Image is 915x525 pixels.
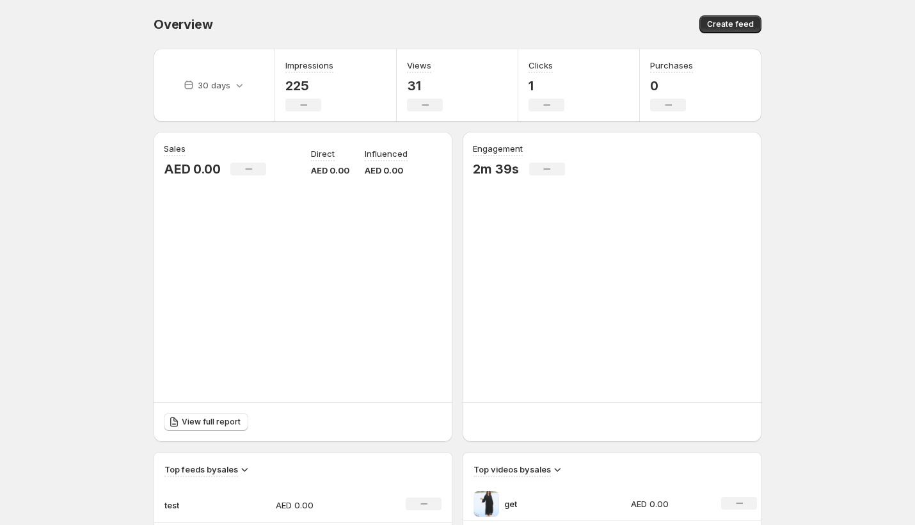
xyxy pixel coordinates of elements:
[707,19,754,29] span: Create feed
[164,413,248,431] a: View full report
[276,499,367,512] p: AED 0.00
[631,497,706,510] p: AED 0.00
[164,463,238,476] h3: Top feeds by sales
[473,491,499,517] img: get
[164,499,228,512] p: test
[407,59,431,72] h3: Views
[311,164,349,177] p: AED 0.00
[285,78,333,93] p: 225
[365,164,408,177] p: AED 0.00
[473,161,519,177] p: 2m 39s
[650,59,693,72] h3: Purchases
[473,142,523,155] h3: Engagement
[699,15,761,33] button: Create feed
[529,59,553,72] h3: Clicks
[650,78,693,93] p: 0
[164,161,220,177] p: AED 0.00
[154,17,212,32] span: Overview
[285,59,333,72] h3: Impressions
[504,497,600,510] p: get
[473,463,551,476] h3: Top videos by sales
[198,79,230,92] p: 30 days
[529,78,564,93] p: 1
[311,147,335,160] p: Direct
[164,142,186,155] h3: Sales
[407,78,443,93] p: 31
[365,147,408,160] p: Influenced
[182,417,241,427] span: View full report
